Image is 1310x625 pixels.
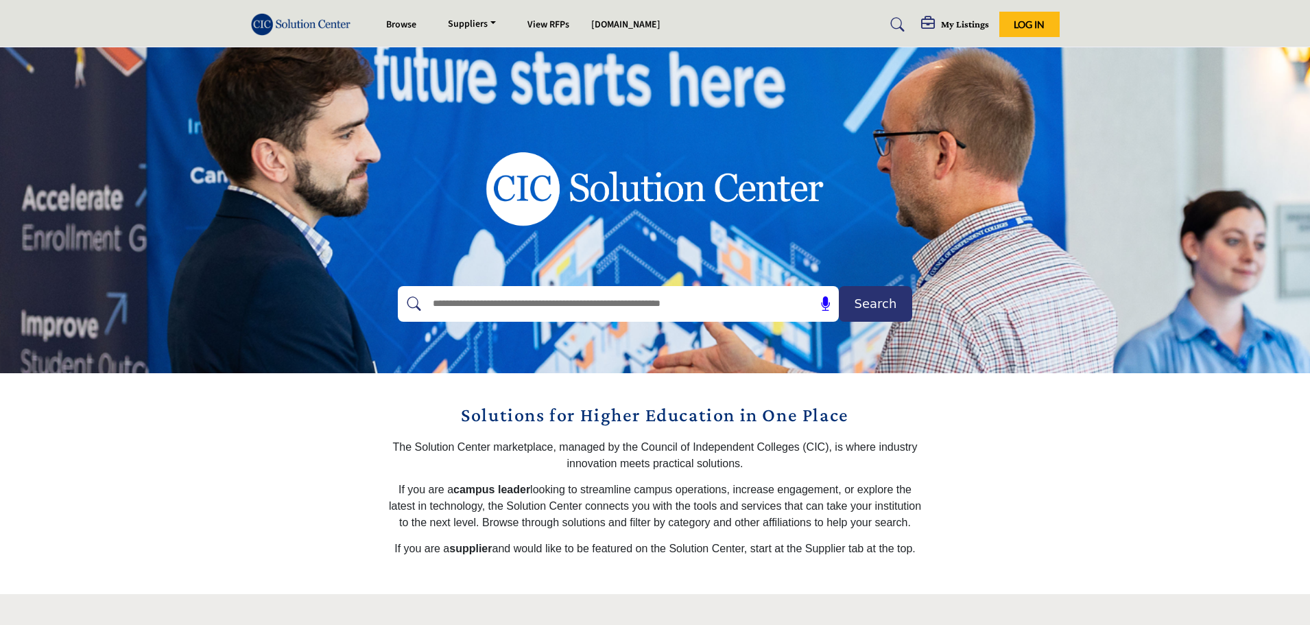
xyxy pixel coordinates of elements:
[439,99,871,278] img: image
[941,18,989,30] h5: My Listings
[921,16,989,33] div: My Listings
[393,441,918,469] span: The Solution Center marketplace, managed by the Council of Independent Colleges (CIC), is where i...
[591,18,660,32] a: [DOMAIN_NAME]
[527,18,569,32] a: View RFPs
[999,12,1060,37] button: Log In
[394,543,916,554] span: If you are a and would like to be featured on the Solution Center, start at the Supplier tab at t...
[1014,19,1045,30] span: Log In
[386,18,416,32] a: Browse
[449,543,492,554] strong: supplier
[389,484,921,528] span: If you are a looking to streamline campus operations, increase engagement, or explore the latest ...
[877,14,914,36] a: Search
[388,401,922,429] h2: Solutions for Higher Education in One Place
[251,13,358,36] img: Site Logo
[438,15,505,34] a: Suppliers
[453,484,530,495] strong: campus leader
[839,286,912,322] button: Search
[855,294,897,313] span: Search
